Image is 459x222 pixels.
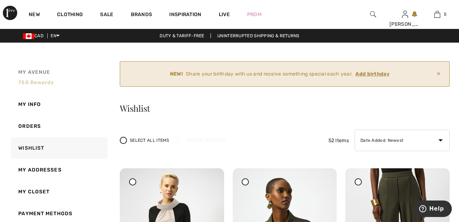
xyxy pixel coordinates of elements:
span: Inspiration [169,11,201,19]
a: Brands [131,11,152,19]
div: [PERSON_NAME] [389,20,421,28]
span: 755 rewards [18,79,54,86]
span: EN [51,33,60,38]
a: Live [219,11,230,18]
a: Orders [9,115,108,137]
h3: Wishlist [120,104,450,112]
a: My Addresses [9,159,108,181]
a: Sale [100,11,113,19]
img: search the website [370,10,376,19]
img: My Info [402,10,408,19]
div: Share your birthday with us and receive something special each year. [126,70,434,78]
span: 5 [444,11,446,18]
img: Canadian Dollar [23,33,34,39]
a: Prom [247,11,261,18]
a: Sign In [402,11,408,18]
span: ✕ [434,67,444,81]
strong: NEW! [170,70,183,78]
a: My Closet [9,181,108,203]
span: My Avenue [18,68,50,76]
img: 1ère Avenue [3,6,17,20]
div: Delete Selected [178,137,235,144]
span: CAD [23,33,46,38]
span: Select All Items [130,137,169,144]
span: 52 Items [328,137,349,144]
a: Wishlist [9,137,108,159]
a: 5 [421,10,453,19]
img: My Bag [434,10,440,19]
a: Clothing [57,11,83,19]
a: My Info [9,93,108,115]
a: New [29,11,40,19]
iframe: Opens a widget where you can find more information [414,201,452,218]
ins: Add birthday [355,71,389,77]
